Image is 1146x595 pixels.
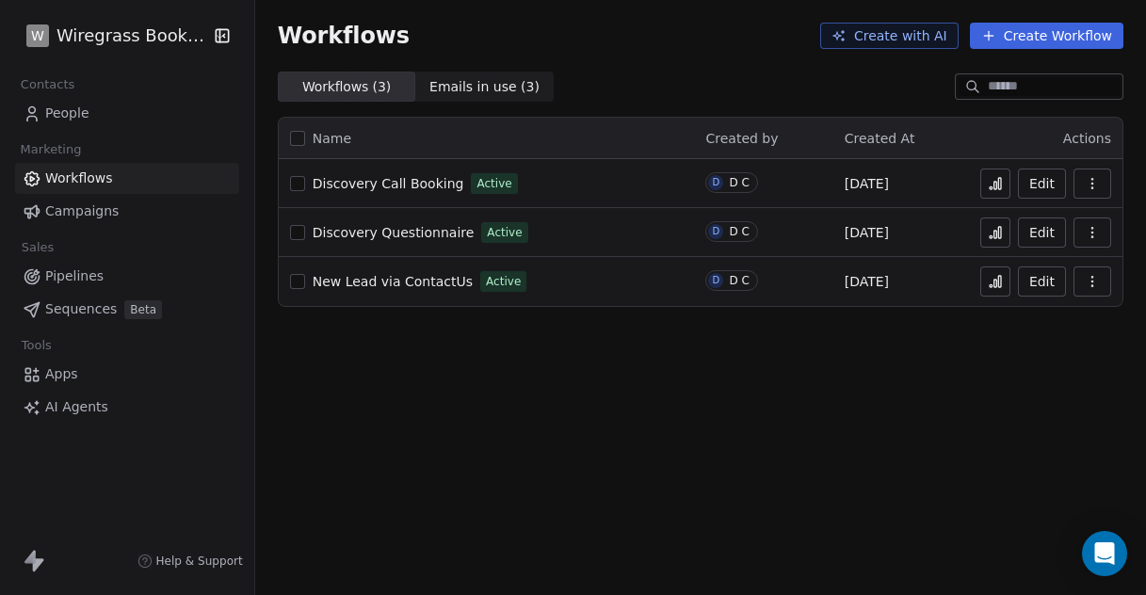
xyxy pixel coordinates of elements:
[13,331,59,360] span: Tools
[313,129,351,149] span: Name
[729,176,750,189] div: D C
[729,274,750,287] div: D C
[487,224,522,241] span: Active
[729,225,750,238] div: D C
[313,223,475,242] a: Discovery Questionnaire
[15,392,239,423] a: AI Agents
[476,175,511,192] span: Active
[13,233,62,262] span: Sales
[313,225,475,240] span: Discovery Questionnaire
[845,131,915,146] span: Created At
[137,554,243,569] a: Help & Support
[45,104,89,123] span: People
[820,23,959,49] button: Create with AI
[313,272,473,291] a: New Lead via ContactUs
[15,196,239,227] a: Campaigns
[15,163,239,194] a: Workflows
[713,175,720,190] div: D
[705,131,778,146] span: Created by
[15,359,239,390] a: Apps
[970,23,1123,49] button: Create Workflow
[12,71,83,99] span: Contacts
[45,169,113,188] span: Workflows
[12,136,89,164] span: Marketing
[124,300,162,319] span: Beta
[486,273,521,290] span: Active
[845,174,889,193] span: [DATE]
[56,24,209,48] span: Wiregrass Bookkeeping
[15,98,239,129] a: People
[713,224,720,239] div: D
[845,223,889,242] span: [DATE]
[1018,266,1066,297] button: Edit
[313,176,464,191] span: Discovery Call Booking
[15,261,239,292] a: Pipelines
[713,273,720,288] div: D
[845,272,889,291] span: [DATE]
[45,364,78,384] span: Apps
[1018,169,1066,199] button: Edit
[45,266,104,286] span: Pipelines
[313,274,473,289] span: New Lead via ContactUs
[313,174,464,193] a: Discovery Call Booking
[45,397,108,417] span: AI Agents
[1082,531,1127,576] div: Open Intercom Messenger
[429,77,540,97] span: Emails in use ( 3 )
[278,23,410,49] span: Workflows
[31,26,44,45] span: W
[45,201,119,221] span: Campaigns
[1018,217,1066,248] button: Edit
[15,294,239,325] a: SequencesBeta
[1063,131,1111,146] span: Actions
[45,299,117,319] span: Sequences
[156,554,243,569] span: Help & Support
[23,20,201,52] button: WWiregrass Bookkeeping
